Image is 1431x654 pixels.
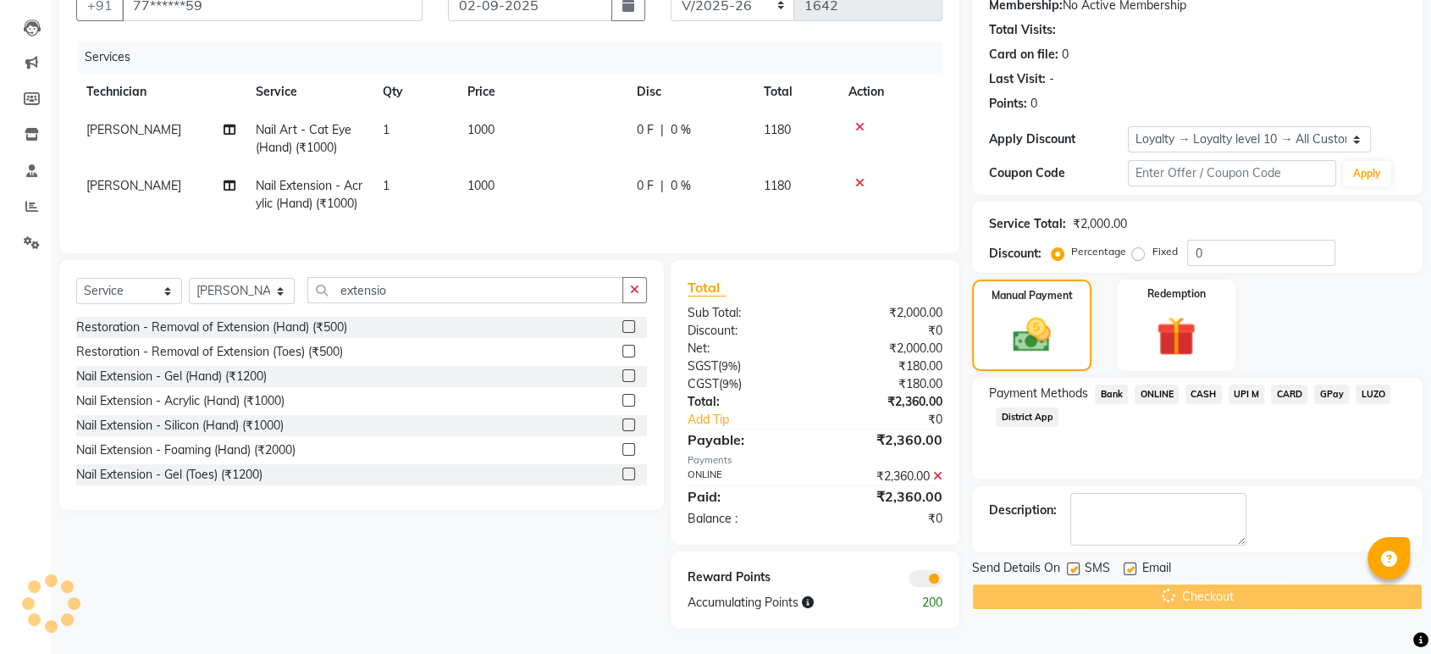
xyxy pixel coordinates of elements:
span: SGST [688,358,718,374]
div: Balance : [675,510,815,528]
span: Bank [1095,385,1128,404]
a: Add Tip [675,411,838,429]
span: 0 % [671,177,691,195]
div: Restoration - Removal of Extension (Hand) (₹500) [76,319,347,336]
span: 1180 [764,178,791,193]
span: CASH [1185,385,1222,404]
span: | [660,121,664,139]
div: ₹180.00 [815,357,956,375]
span: UPI M [1229,385,1265,404]
span: 1 [383,178,390,193]
th: Service [246,73,373,111]
th: Qty [373,73,457,111]
span: 0 F [637,121,654,139]
th: Action [838,73,942,111]
span: Total [688,279,727,297]
div: ₹0 [815,510,956,528]
span: 0 F [637,177,654,195]
label: Redemption [1146,286,1205,302]
span: Email [1141,559,1170,580]
div: ONLINE [675,468,815,485]
th: Disc [627,73,754,111]
div: ₹2,360.00 [815,486,956,507]
div: ₹0 [838,411,955,429]
div: Services [78,42,955,73]
th: Total [754,73,838,111]
span: 1180 [764,122,791,137]
button: Apply [1343,161,1391,186]
div: Last Visit: [989,70,1046,88]
div: Apply Discount [989,130,1128,148]
div: Nail Extension - Gel (Toes) (₹1200) [76,466,262,484]
span: GPay [1314,385,1349,404]
div: Sub Total: [675,304,815,322]
div: Card on file: [989,46,1058,64]
div: Coupon Code [989,164,1128,182]
div: ₹2,360.00 [815,393,956,411]
span: | [660,177,664,195]
input: Search or Scan [307,277,623,303]
div: ₹2,000.00 [815,304,956,322]
span: District App [996,407,1058,427]
div: Accumulating Points [675,594,886,612]
span: 1000 [467,178,494,193]
div: Points: [989,95,1027,113]
label: Fixed [1152,244,1177,259]
div: Nail Extension - Foaming (Hand) (₹2000) [76,441,296,459]
div: Payments [688,453,942,468]
div: ( ) [675,375,815,393]
span: 9% [722,377,738,391]
div: Nail Extension - Acrylic (Hand) (₹1000) [76,392,285,410]
div: 0 [1062,46,1069,64]
span: CGST [688,376,719,391]
div: - [1049,70,1054,88]
span: 1000 [467,122,494,137]
div: Total: [675,393,815,411]
span: Nail Extension - Acrylic (Hand) (₹1000) [256,178,362,211]
span: CARD [1271,385,1307,404]
div: Restoration - Removal of Extension (Toes) (₹500) [76,343,343,361]
div: ₹0 [815,322,956,340]
span: Send Details On [972,559,1060,580]
div: ₹2,000.00 [1073,215,1126,233]
div: Discount: [989,245,1041,263]
div: ( ) [675,357,815,375]
span: LUZO [1356,385,1390,404]
span: 0 % [671,121,691,139]
span: Nail Art - Cat Eye (Hand) (₹1000) [256,122,351,155]
div: ₹2,360.00 [815,430,956,450]
div: Reward Points [675,568,815,587]
span: 1 [383,122,390,137]
div: ₹2,000.00 [815,340,956,357]
span: Payment Methods [989,385,1088,402]
div: Discount: [675,322,815,340]
label: Manual Payment [992,288,1073,303]
span: 9% [721,359,738,373]
div: Description: [989,502,1057,519]
img: _gift.svg [1144,312,1207,361]
div: Service Total: [989,215,1066,233]
span: [PERSON_NAME] [86,122,181,137]
span: [PERSON_NAME] [86,178,181,193]
img: _cash.svg [1001,313,1062,357]
div: 0 [1030,95,1037,113]
div: Nail Extension - Silicon (Hand) (₹1000) [76,417,284,435]
input: Enter Offer / Coupon Code [1128,160,1336,186]
div: 200 [885,594,955,612]
div: ₹2,360.00 [815,468,956,485]
span: SMS [1085,559,1110,580]
div: Payable: [675,430,815,450]
div: ₹180.00 [815,375,956,393]
span: ONLINE [1135,385,1179,404]
div: Paid: [675,486,815,507]
div: Net: [675,340,815,357]
th: Price [457,73,627,111]
th: Technician [76,73,246,111]
div: Nail Extension - Gel (Hand) (₹1200) [76,368,267,385]
div: Total Visits: [989,21,1056,39]
label: Percentage [1071,244,1125,259]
